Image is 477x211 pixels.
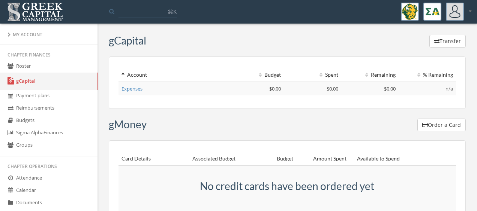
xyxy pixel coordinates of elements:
[445,85,453,92] span: n/a
[349,152,403,166] th: Available to Spend
[296,152,349,166] th: Amount Spent
[429,35,466,48] button: Transfer
[178,180,396,192] h3: No credit cards have been ordered yet
[109,35,146,46] h3: gCapital
[189,152,243,166] th: Associated Budget
[243,152,296,166] th: Budget
[417,119,466,131] button: Order a Card
[269,85,281,92] span: $0.00
[287,71,338,79] div: Spent
[121,71,223,79] div: Account
[121,85,142,92] a: Expenses
[118,152,189,166] th: Card Details
[109,119,147,130] h3: gMoney
[229,71,281,79] div: Budget
[402,71,453,79] div: % Remaining
[168,8,177,15] span: ⌘K
[344,71,396,79] div: Remaining
[7,31,90,38] div: My Account
[384,85,396,92] span: $0.00
[327,85,338,92] span: $0.00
